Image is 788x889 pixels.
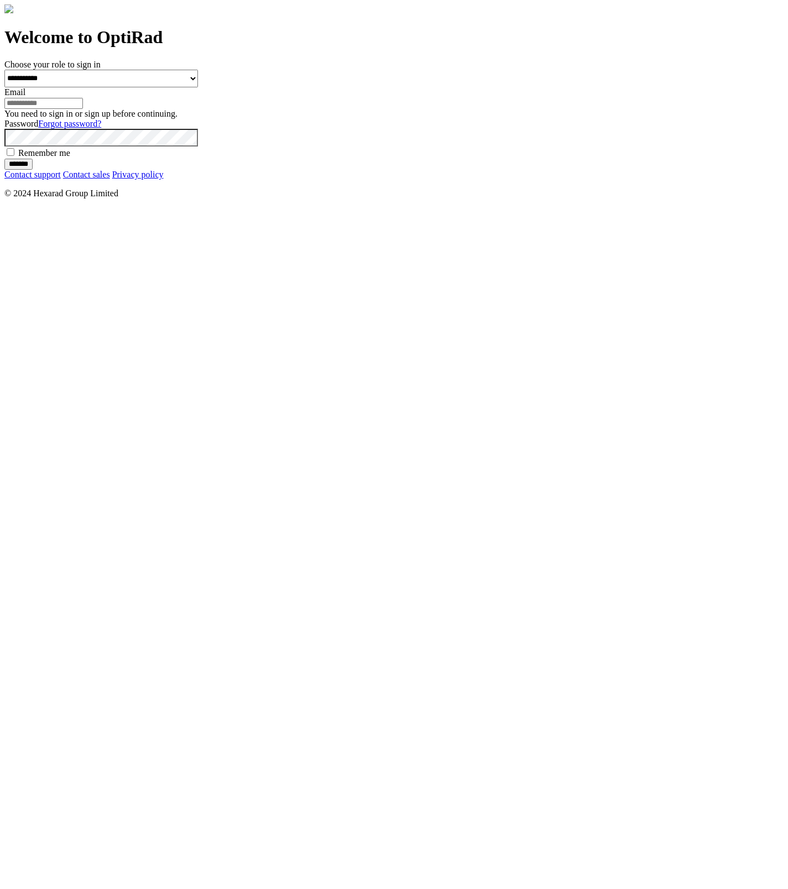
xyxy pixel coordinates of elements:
a: Contact sales [63,170,110,179]
h1: Welcome to OptiRad [4,27,784,48]
span: You need to sign in or sign up before continuing. [4,109,178,118]
img: optirad_logo-13d80ebaeef41a0bd4daa28750046bb8215ff99b425e875e5b69abade74ad868.svg [4,4,13,13]
a: Privacy policy [112,170,164,179]
label: Remember me [18,148,70,158]
label: Choose your role to sign in [4,60,101,69]
p: © 2024 Hexarad Group Limited [4,189,784,198]
a: Forgot password? [38,119,101,128]
label: Email [4,87,25,97]
a: Contact support [4,170,61,179]
label: Password [4,119,38,128]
